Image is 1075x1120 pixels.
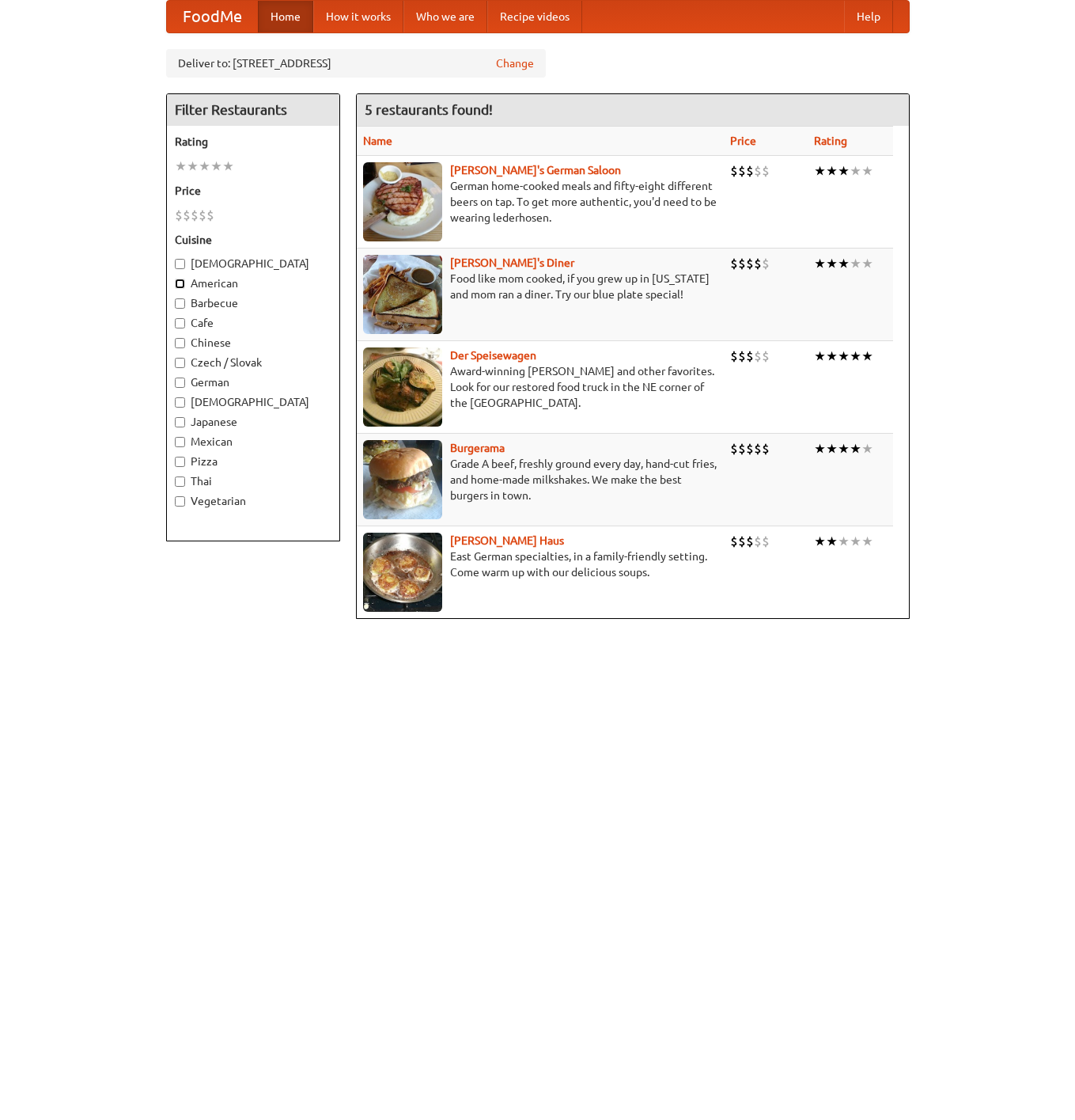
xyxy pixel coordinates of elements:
[175,437,185,447] input: Mexican
[746,440,754,457] li: $
[850,347,861,365] li: ★
[730,533,738,550] li: $
[738,533,746,550] li: $
[175,298,185,309] input: Barbecue
[313,1,403,32] a: How it works
[838,347,850,365] li: ★
[730,440,738,457] li: $
[838,533,850,550] li: ★
[762,162,770,180] li: $
[175,134,331,150] h5: Rating
[363,255,442,334] img: sallys.jpg
[738,440,746,457] li: $
[754,162,762,180] li: $
[754,255,762,272] li: $
[738,162,746,180] li: $
[175,335,331,351] label: Chinese
[175,259,185,269] input: [DEMOGRAPHIC_DATA]
[450,256,574,269] a: [PERSON_NAME]'s Diner
[222,158,234,175] li: ★
[738,347,746,365] li: $
[175,454,331,469] label: Pizza
[175,338,185,348] input: Chinese
[363,363,717,411] p: Award-winning [PERSON_NAME] and other favorites. Look for our restored food truck in the NE corne...
[826,533,838,550] li: ★
[826,440,838,457] li: ★
[814,347,826,365] li: ★
[175,496,185,507] input: Vegetarian
[861,162,873,180] li: ★
[814,255,826,272] li: ★
[730,347,738,365] li: $
[183,207,191,224] li: $
[175,315,331,331] label: Cafe
[814,135,847,147] a: Rating
[363,549,717,580] p: East German specialties, in a family-friendly setting. Come warm up with our delicious soups.
[826,255,838,272] li: ★
[844,1,893,32] a: Help
[175,279,185,289] input: American
[166,49,546,78] div: Deliver to: [STREET_ADDRESS]
[363,178,717,226] p: German home-cooked meals and fifty-eight different beers on tap. To get more authentic, you'd nee...
[746,533,754,550] li: $
[175,207,183,224] li: $
[746,255,754,272] li: $
[363,347,442,427] img: speisewagen.jpg
[487,1,582,32] a: Recipe videos
[363,135,392,147] a: Name
[746,162,754,180] li: $
[167,94,339,126] h4: Filter Restaurants
[175,358,185,368] input: Czech / Slovak
[206,207,214,224] li: $
[363,440,442,519] img: burgerama.jpg
[814,162,826,180] li: ★
[762,533,770,550] li: $
[199,207,206,224] li: $
[730,135,756,147] a: Price
[762,347,770,365] li: $
[730,255,738,272] li: $
[363,456,717,503] p: Grade A beef, freshly ground every day, hand-cut fries, and home-made milkshakes. We make the bes...
[762,255,770,272] li: $
[762,440,770,457] li: $
[754,347,762,365] li: $
[403,1,487,32] a: Who we are
[861,533,873,550] li: ★
[175,183,331,199] h5: Price
[450,164,621,177] b: [PERSON_NAME]'s German Saloon
[850,255,861,272] li: ★
[175,397,185,408] input: [DEMOGRAPHIC_DATA]
[175,417,185,427] input: Japanese
[850,533,861,550] li: ★
[754,440,762,457] li: $
[175,434,331,450] label: Mexican
[175,476,185,487] input: Thai
[175,256,331,271] label: [DEMOGRAPHIC_DATA]
[814,440,826,457] li: ★
[175,394,331,410] label: [DEMOGRAPHIC_DATA]
[850,440,861,457] li: ★
[175,158,187,175] li: ★
[363,533,442,612] img: kohlhaus.jpg
[167,1,258,32] a: FoodMe
[175,275,331,291] label: American
[450,349,536,362] a: Der Speisewagen
[450,442,505,454] b: Burgerama
[175,295,331,311] label: Barbecue
[175,378,185,388] input: German
[210,158,222,175] li: ★
[838,440,850,457] li: ★
[496,55,534,71] a: Change
[191,207,199,224] li: $
[363,162,442,241] img: esthers.jpg
[175,232,331,248] h5: Cuisine
[861,347,873,365] li: ★
[199,158,210,175] li: ★
[187,158,199,175] li: ★
[746,347,754,365] li: $
[838,255,850,272] li: ★
[363,271,717,302] p: Food like mom cooked, if you grew up in [US_STATE] and mom ran a diner. Try our blue plate special!
[175,374,331,390] label: German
